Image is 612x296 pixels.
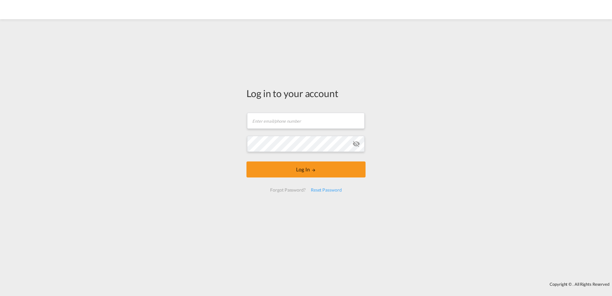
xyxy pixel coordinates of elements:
div: Log in to your account [246,86,366,100]
div: Forgot Password? [268,184,308,196]
md-icon: icon-eye-off [352,140,360,148]
button: LOGIN [246,161,366,177]
input: Enter email/phone number [247,113,365,129]
div: Reset Password [308,184,344,196]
